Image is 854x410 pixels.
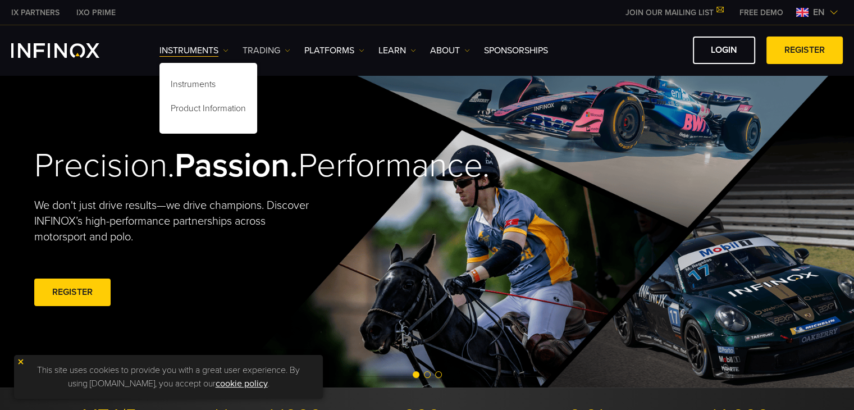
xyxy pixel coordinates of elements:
[484,44,548,57] a: SPONSORSHIPS
[159,98,257,122] a: Product Information
[159,74,257,98] a: Instruments
[424,371,431,378] span: Go to slide 2
[159,44,229,57] a: Instruments
[175,145,298,186] strong: Passion.
[693,37,755,64] a: LOGIN
[34,145,388,186] h2: Precision. Performance.
[34,198,317,245] p: We don't just drive results—we drive champions. Discover INFINOX’s high-performance partnerships ...
[378,44,416,57] a: Learn
[617,8,731,17] a: JOIN OUR MAILING LIST
[766,37,843,64] a: REGISTER
[11,43,126,58] a: INFINOX Logo
[20,361,317,393] p: This site uses cookies to provide you with a great user experience. By using [DOMAIN_NAME], you a...
[17,358,25,366] img: yellow close icon
[243,44,290,57] a: TRADING
[3,7,68,19] a: INFINOX
[216,378,268,389] a: cookie policy
[435,371,442,378] span: Go to slide 3
[731,7,792,19] a: INFINOX MENU
[34,279,111,306] a: REGISTER
[430,44,470,57] a: ABOUT
[809,6,829,19] span: en
[68,7,124,19] a: INFINOX
[304,44,364,57] a: PLATFORMS
[413,371,419,378] span: Go to slide 1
